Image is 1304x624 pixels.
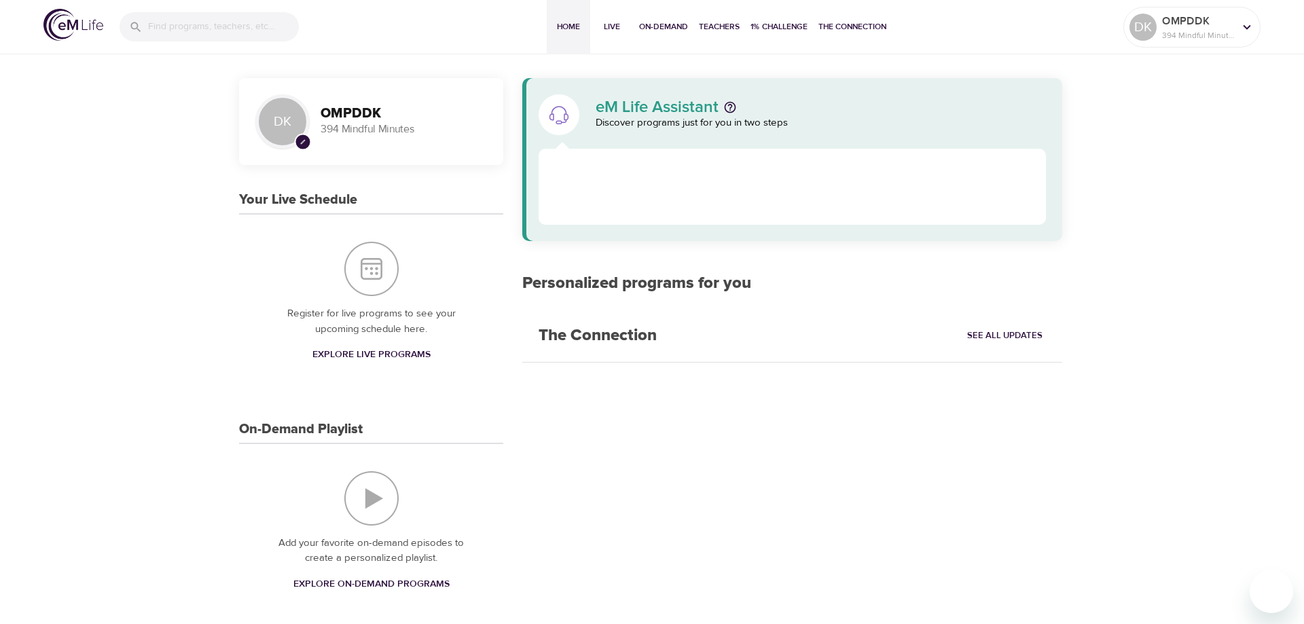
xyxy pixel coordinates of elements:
span: Home [552,20,585,34]
span: The Connection [818,20,886,34]
span: Explore Live Programs [312,346,431,363]
input: Find programs, teachers, etc... [148,12,299,41]
img: On-Demand Playlist [344,471,399,526]
h2: The Connection [522,310,673,362]
p: eM Life Assistant [596,99,719,115]
h3: Your Live Schedule [239,192,357,208]
a: Explore Live Programs [307,342,436,367]
p: OMPDDK [1162,13,1234,29]
img: logo [43,9,103,41]
a: Explore On-Demand Programs [288,572,455,597]
p: Discover programs just for you in two steps [596,115,1046,131]
span: Teachers [699,20,740,34]
div: DK [255,94,310,149]
p: 394 Mindful Minutes [321,122,487,137]
span: On-Demand [639,20,688,34]
iframe: Button to launch messaging window [1250,570,1293,613]
h2: Personalized programs for you [522,274,1062,293]
h3: On-Demand Playlist [239,422,363,437]
img: eM Life Assistant [548,104,570,126]
p: 394 Mindful Minutes [1162,29,1234,41]
img: Your Live Schedule [344,242,399,296]
p: Add your favorite on-demand episodes to create a personalized playlist. [266,536,476,566]
span: 1% Challenge [750,20,808,34]
span: Live [596,20,628,34]
h3: OMPDDK [321,106,487,122]
span: See All Updates [967,328,1043,344]
a: See All Updates [964,325,1046,346]
div: DK [1129,14,1157,41]
p: Register for live programs to see your upcoming schedule here. [266,306,476,337]
span: Explore On-Demand Programs [293,576,450,593]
